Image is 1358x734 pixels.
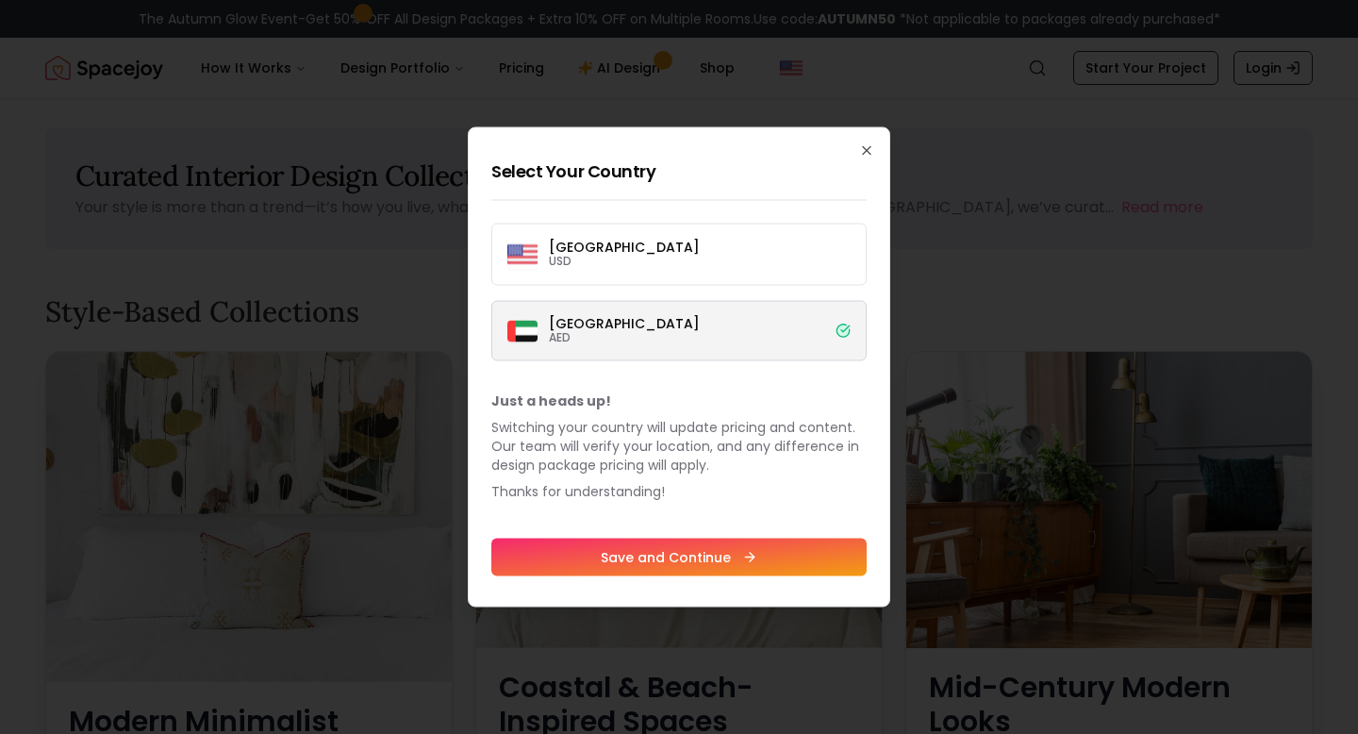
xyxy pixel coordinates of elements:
b: Just a heads up! [491,392,611,410]
p: Thanks for understanding! [491,482,867,501]
img: Dubai [507,320,538,342]
img: United States [507,240,538,270]
p: [GEOGRAPHIC_DATA] [549,317,700,330]
button: Save and Continue [491,539,867,576]
p: AED [549,330,700,345]
h2: Select Your Country [491,158,867,185]
p: [GEOGRAPHIC_DATA] [549,241,700,254]
p: Switching your country will update pricing and content. Our team will verify your location, and a... [491,418,867,475]
p: USD [549,254,700,269]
